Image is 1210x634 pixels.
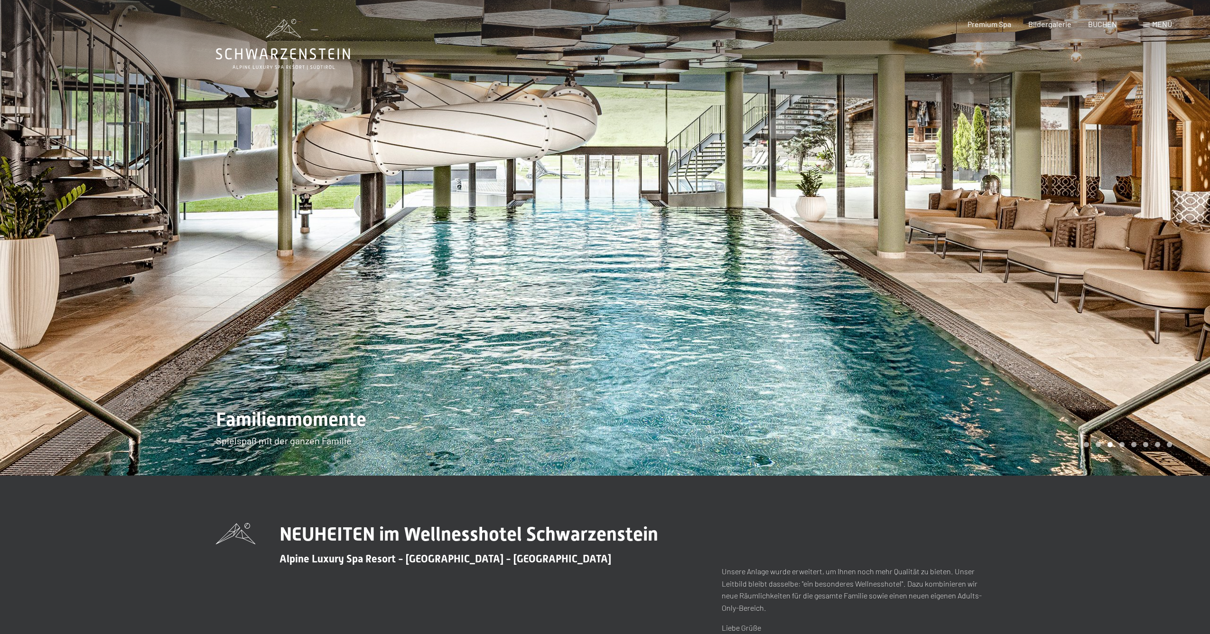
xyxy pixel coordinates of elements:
span: Alpine Luxury Spa Resort - [GEOGRAPHIC_DATA] - [GEOGRAPHIC_DATA] [279,553,611,565]
div: Carousel Page 8 [1167,442,1172,447]
div: Carousel Page 4 [1119,442,1125,447]
a: BUCHEN [1088,19,1117,28]
p: Liebe Grüße [722,622,994,634]
div: Carousel Page 3 (Current Slide) [1108,442,1113,447]
div: Carousel Page 6 [1143,442,1148,447]
div: Carousel Pagination [1080,442,1172,447]
p: Unsere Anlage wurde erweitert, um Ihnen noch mehr Qualität zu bieten. Unser Leitbild bleibt dasse... [722,565,994,614]
div: Carousel Page 2 [1096,442,1101,447]
div: Carousel Page 1 [1084,442,1089,447]
span: NEUHEITEN im Wellnesshotel Schwarzenstein [279,523,658,545]
div: Carousel Page 7 [1155,442,1160,447]
span: Menü [1152,19,1172,28]
div: Carousel Page 5 [1131,442,1136,447]
a: Premium Spa [968,19,1011,28]
a: Bildergalerie [1028,19,1071,28]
